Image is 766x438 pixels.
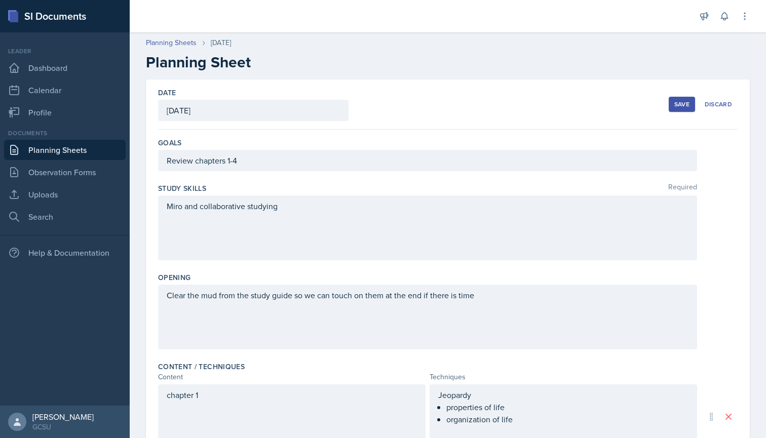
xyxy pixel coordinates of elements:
div: [PERSON_NAME] [32,412,94,422]
div: Save [674,100,690,108]
div: Discard [705,100,732,108]
div: GCSU [32,422,94,432]
label: Opening [158,272,190,283]
a: Planning Sheets [4,140,126,160]
p: chapter 1 [167,389,417,401]
a: Planning Sheets [146,37,197,48]
div: [DATE] [211,37,231,48]
label: Goals [158,138,182,148]
label: Study Skills [158,183,206,193]
div: Help & Documentation [4,243,126,263]
a: Dashboard [4,58,126,78]
div: Content [158,372,426,382]
a: Search [4,207,126,227]
label: Date [158,88,176,98]
p: Miro and collaborative studying [167,200,688,212]
span: Required [668,183,697,193]
p: Clear the mud from the study guide so we can touch on them at the end if there is time [167,289,688,301]
label: Content / Techniques [158,362,245,372]
h2: Planning Sheet [146,53,750,71]
button: Save [669,97,695,112]
a: Profile [4,102,126,123]
p: organization of life [446,413,688,425]
div: Documents [4,129,126,138]
a: Observation Forms [4,162,126,182]
div: Techniques [430,372,697,382]
div: Leader [4,47,126,56]
p: properties of life [446,401,688,413]
button: Discard [699,97,738,112]
a: Uploads [4,184,126,205]
p: Review chapters 1-4 [167,154,688,167]
p: Jeopardy [438,389,688,401]
a: Calendar [4,80,126,100]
